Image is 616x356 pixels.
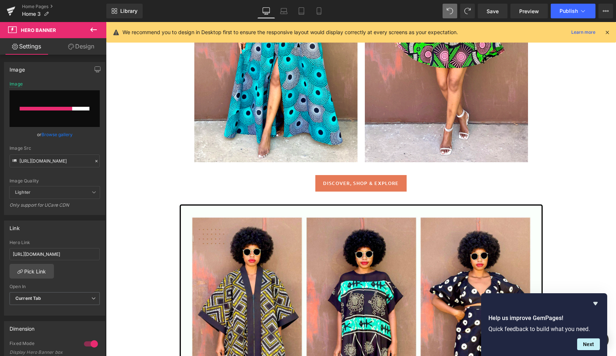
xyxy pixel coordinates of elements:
button: Publish [551,4,595,18]
button: Undo [443,4,457,18]
a: Browse gallery [41,128,73,141]
a: Desktop [257,4,275,18]
button: Next question [577,338,600,350]
div: Open In [10,284,100,289]
div: Help us improve GemPages! [488,299,600,350]
span: Preview [519,7,539,15]
button: Redo [460,4,475,18]
input: Link [10,155,100,167]
div: Only support for UCare CDN [10,202,100,213]
span: Library [120,8,137,14]
span: Publish [560,8,578,14]
div: Image [10,62,25,73]
div: or [10,131,100,138]
p: We recommend you to design in Desktop first to ensure the responsive layout would display correct... [122,28,458,36]
div: Fixed Mode [10,341,77,348]
a: Pick Link [10,264,54,279]
div: Image Quality [10,178,100,184]
a: Tablet [293,4,310,18]
b: Lighter [15,189,30,195]
div: Dimension [10,322,35,332]
span: Hero Banner [21,27,56,33]
p: Quick feedback to build what you need. [488,326,600,333]
span: Save [487,7,499,15]
h2: Help us improve GemPages! [488,314,600,323]
a: Home Pages [22,4,106,10]
a: Preview [510,4,548,18]
div: Image [10,81,23,87]
button: Hide survey [591,299,600,308]
a: DISCOVER, SHOP & EXPLORE [209,153,300,169]
a: Learn more [568,28,598,37]
b: Current Tab [15,295,41,301]
span: Home 3 [22,11,41,17]
button: More [598,4,613,18]
div: Image Src [10,146,100,151]
div: Hero Link [10,240,100,245]
input: https://your-shop.myshopify.com [10,248,100,260]
a: Design [55,38,108,55]
a: Laptop [275,4,293,18]
span: DISCOVER, SHOP & EXPLORE [217,158,293,164]
a: New Library [106,4,143,18]
div: Link [10,221,20,231]
a: Mobile [310,4,328,18]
